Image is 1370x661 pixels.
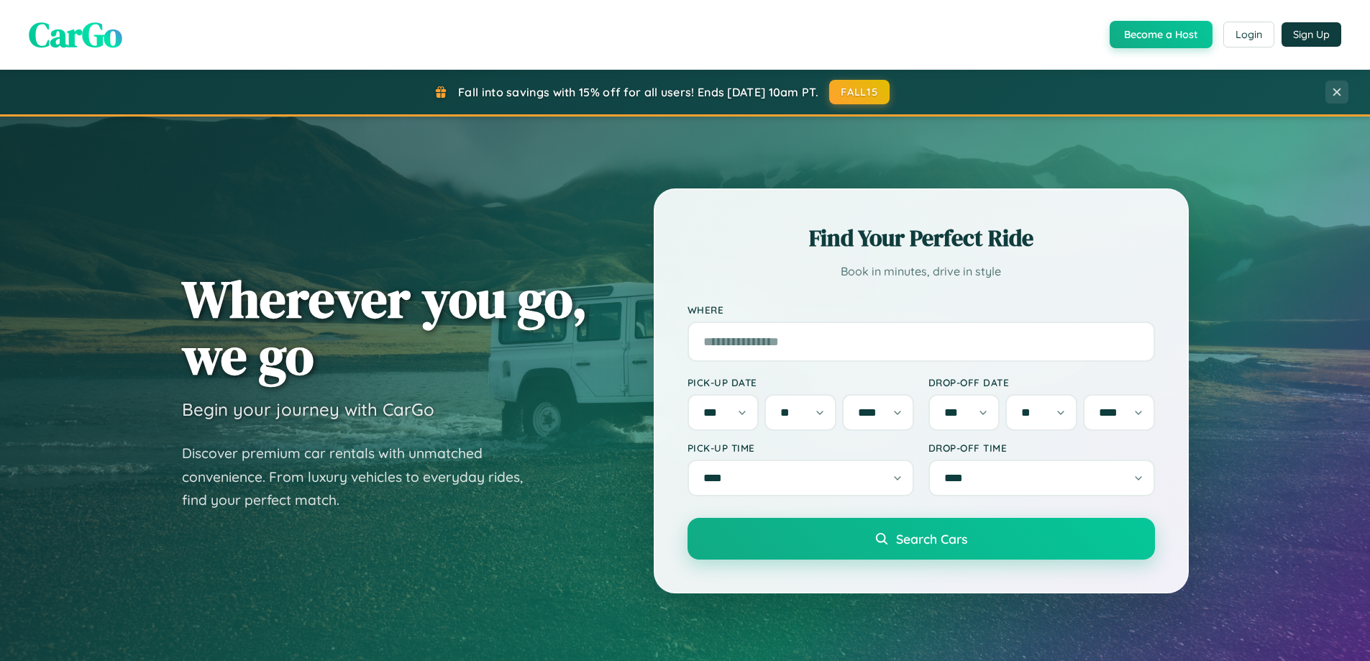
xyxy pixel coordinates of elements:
label: Pick-up Date [688,376,914,388]
h3: Begin your journey with CarGo [182,398,434,420]
button: Sign Up [1282,22,1341,47]
button: FALL15 [829,80,890,104]
span: Search Cars [896,531,967,547]
label: Drop-off Time [928,442,1155,454]
span: Fall into savings with 15% off for all users! Ends [DATE] 10am PT. [458,85,818,99]
p: Book in minutes, drive in style [688,261,1155,282]
span: CarGo [29,11,122,58]
button: Become a Host [1110,21,1213,48]
label: Pick-up Time [688,442,914,454]
label: Drop-off Date [928,376,1155,388]
h1: Wherever you go, we go [182,270,588,384]
h2: Find Your Perfect Ride [688,222,1155,254]
button: Login [1223,22,1274,47]
button: Search Cars [688,518,1155,560]
label: Where [688,304,1155,316]
p: Discover premium car rentals with unmatched convenience. From luxury vehicles to everyday rides, ... [182,442,542,512]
